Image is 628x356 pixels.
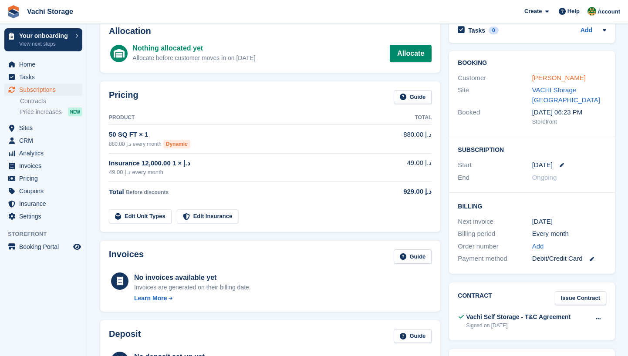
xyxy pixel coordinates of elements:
[532,254,606,264] div: Debit/Credit Card
[109,329,141,343] h2: Deposit
[19,134,71,147] span: CRM
[68,107,82,116] div: NEW
[532,107,606,118] div: [DATE] 06:23 PM
[458,107,532,126] div: Booked
[72,242,82,252] a: Preview store
[458,85,532,105] div: Site
[19,58,71,71] span: Home
[177,209,239,224] a: Edit Insurance
[19,84,71,96] span: Subscriptions
[587,7,596,16] img: Anete
[458,173,532,183] div: End
[134,294,167,303] div: Learn More
[109,158,374,168] div: Insurance 12,000.00 د.إ × 1
[8,230,87,238] span: Storefront
[4,134,82,147] a: menu
[532,160,553,170] time: 2025-10-13 21:00:00 UTC
[7,5,20,18] img: stora-icon-8386f47178a22dfd0bd8f6a31ec36ba5ce8667c1dd55bd0f319d3a0aa187defe.svg
[394,329,432,343] a: Guide
[19,198,71,210] span: Insurance
[4,210,82,222] a: menu
[532,229,606,239] div: Every month
[458,291,492,306] h2: Contract
[532,242,544,252] a: Add
[458,217,532,227] div: Next invoice
[4,198,82,210] a: menu
[458,202,606,210] h2: Billing
[134,272,251,283] div: No invoices available yet
[19,71,71,83] span: Tasks
[458,73,532,83] div: Customer
[390,45,432,62] a: Allocate
[4,84,82,96] a: menu
[458,242,532,252] div: Order number
[19,160,71,172] span: Invoices
[4,58,82,71] a: menu
[532,118,606,126] div: Storefront
[374,125,432,153] td: 880.00 د.إ
[4,71,82,83] a: menu
[466,322,571,329] div: Signed on [DATE]
[163,140,190,148] div: Dynamic
[532,86,600,104] a: VACHI Storage [GEOGRAPHIC_DATA]
[4,28,82,51] a: Your onboarding View next steps
[598,7,620,16] span: Account
[524,7,542,16] span: Create
[109,90,138,104] h2: Pricing
[4,122,82,134] a: menu
[109,111,374,125] th: Product
[374,153,432,181] td: 49.00 د.إ
[19,210,71,222] span: Settings
[20,108,62,116] span: Price increases
[132,54,255,63] div: Allocate before customer moves in on [DATE]
[109,130,374,140] div: 50 SQ FT × 1
[19,33,71,39] p: Your onboarding
[134,294,251,303] a: Learn More
[20,97,82,105] a: Contracts
[24,4,77,19] a: Vachi Storage
[532,74,586,81] a: [PERSON_NAME]
[4,160,82,172] a: menu
[458,145,606,154] h2: Subscription
[458,60,606,67] h2: Booking
[19,185,71,197] span: Coupons
[20,107,82,117] a: Price increases NEW
[132,43,255,54] div: Nothing allocated yet
[4,185,82,197] a: menu
[109,188,124,195] span: Total
[109,26,432,36] h2: Allocation
[19,172,71,185] span: Pricing
[458,254,532,264] div: Payment method
[109,140,374,148] div: 880.00 د.إ every month
[532,217,606,227] div: [DATE]
[567,7,580,16] span: Help
[4,241,82,253] a: menu
[374,111,432,125] th: Total
[555,291,606,306] a: Issue Contract
[458,160,532,170] div: Start
[19,147,71,159] span: Analytics
[19,241,71,253] span: Booking Portal
[19,122,71,134] span: Sites
[394,90,432,104] a: Guide
[581,26,592,36] a: Add
[19,40,71,48] p: View next steps
[489,27,499,34] div: 0
[109,209,172,224] a: Edit Unit Types
[466,312,571,322] div: Vachi Self Storage - T&C Agreement
[374,187,432,197] div: 929.00 د.إ
[468,27,485,34] h2: Tasks
[532,174,557,181] span: Ongoing
[134,283,251,292] div: Invoices are generated on their billing date.
[458,229,532,239] div: Billing period
[109,168,374,177] div: 49.00 د.إ every month
[394,249,432,264] a: Guide
[4,172,82,185] a: menu
[4,147,82,159] a: menu
[109,249,144,264] h2: Invoices
[126,189,169,195] span: Before discounts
